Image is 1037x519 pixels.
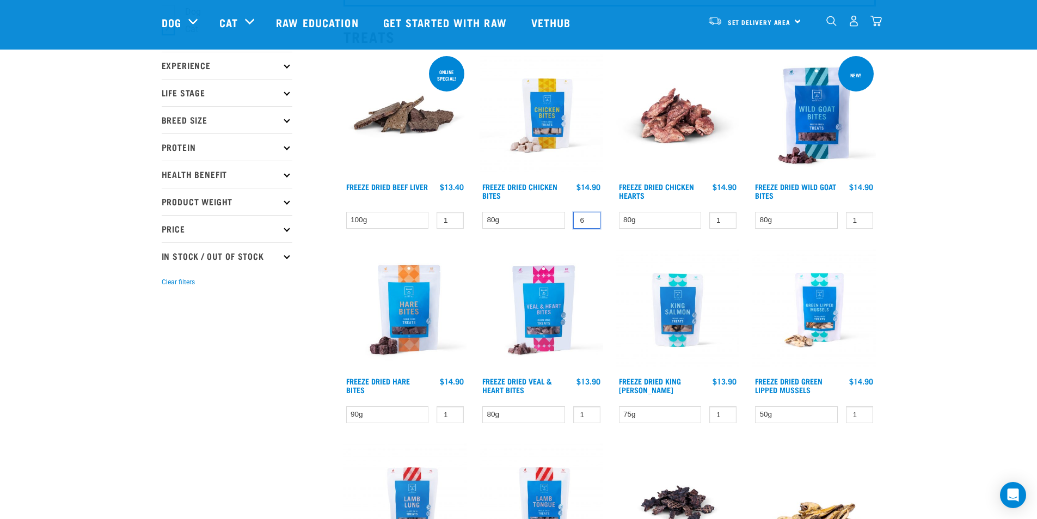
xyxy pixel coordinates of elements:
input: 1 [846,406,873,423]
img: Raw Essentials Freeze Dried Hare Bites [343,248,467,372]
a: Raw Education [265,1,372,44]
a: Freeze Dried Hare Bites [346,379,410,392]
a: Freeze Dried Veal & Heart Bites [482,379,552,392]
img: FD Chicken Hearts [616,54,740,178]
input: 1 [573,212,600,229]
a: Freeze Dried Green Lipped Mussels [755,379,823,392]
div: $13.90 [576,377,600,386]
p: Life Stage [162,79,292,106]
a: Cat [219,14,238,30]
img: Raw Essentials Freeze Dried Wild Goat Bites PetTreats Product Shot [752,54,876,178]
div: $14.90 [849,182,873,191]
input: 1 [709,406,737,423]
div: ONLINE SPECIAL! [429,64,464,87]
p: Product Weight [162,188,292,215]
input: 1 [437,406,464,423]
a: Freeze Dried King [PERSON_NAME] [619,379,681,392]
img: RE Product Shoot 2023 Nov8581 [480,54,603,178]
input: 1 [437,212,464,229]
a: Freeze Dried Chicken Bites [482,185,557,197]
img: user.png [848,15,860,27]
span: Set Delivery Area [728,20,791,24]
img: Raw Essentials Freeze Dried Veal & Heart Bites Treats [480,248,603,372]
p: Price [162,215,292,242]
p: In Stock / Out Of Stock [162,242,292,270]
p: Experience [162,52,292,79]
input: 1 [846,212,873,229]
p: Breed Size [162,106,292,133]
a: Vethub [520,1,585,44]
img: van-moving.png [708,16,722,26]
div: $14.90 [440,377,464,386]
a: Freeze Dried Chicken Hearts [619,185,694,197]
div: new! [845,67,866,83]
div: $13.90 [713,377,737,386]
input: 1 [709,212,737,229]
input: 1 [573,406,600,423]
div: $14.90 [849,377,873,386]
a: Freeze Dried Beef Liver [346,185,428,188]
p: Protein [162,133,292,161]
a: Get started with Raw [372,1,520,44]
a: Freeze Dried Wild Goat Bites [755,185,836,197]
div: Open Intercom Messenger [1000,482,1026,508]
div: $14.90 [576,182,600,191]
img: home-icon@2x.png [870,15,882,27]
img: Stack Of Freeze Dried Beef Liver For Pets [343,54,467,178]
img: home-icon-1@2x.png [826,16,837,26]
div: $13.40 [440,182,464,191]
div: $14.90 [713,182,737,191]
a: Dog [162,14,181,30]
p: Health Benefit [162,161,292,188]
img: RE Product Shoot 2023 Nov8584 [616,248,740,372]
button: Clear filters [162,277,195,287]
img: RE Product Shoot 2023 Nov8551 [752,248,876,372]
